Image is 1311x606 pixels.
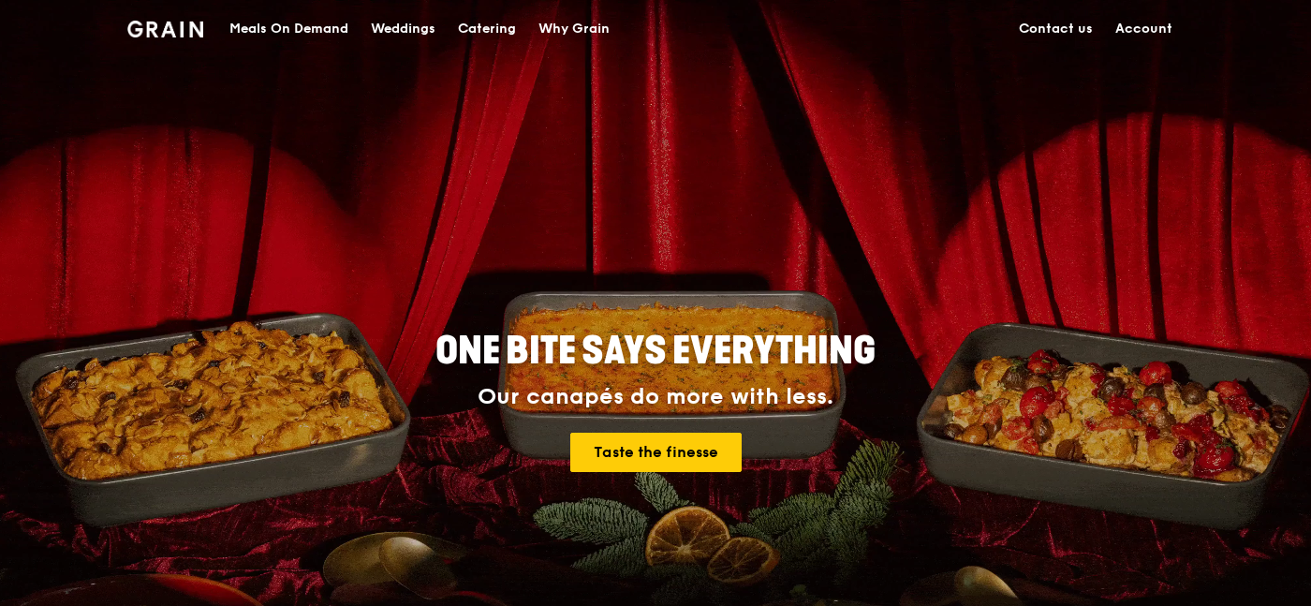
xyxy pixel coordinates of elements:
a: Contact us [1008,1,1104,57]
div: Weddings [371,1,435,57]
a: Taste the finesse [570,433,742,472]
span: ONE BITE SAYS EVERYTHING [435,329,876,374]
div: Why Grain [538,1,610,57]
a: Account [1104,1,1184,57]
img: Grain [127,21,203,37]
a: Weddings [360,1,447,57]
div: Our canapés do more with less. [318,384,993,410]
div: Catering [458,1,516,57]
a: Catering [447,1,527,57]
div: Meals On Demand [229,1,348,57]
a: Why Grain [527,1,621,57]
